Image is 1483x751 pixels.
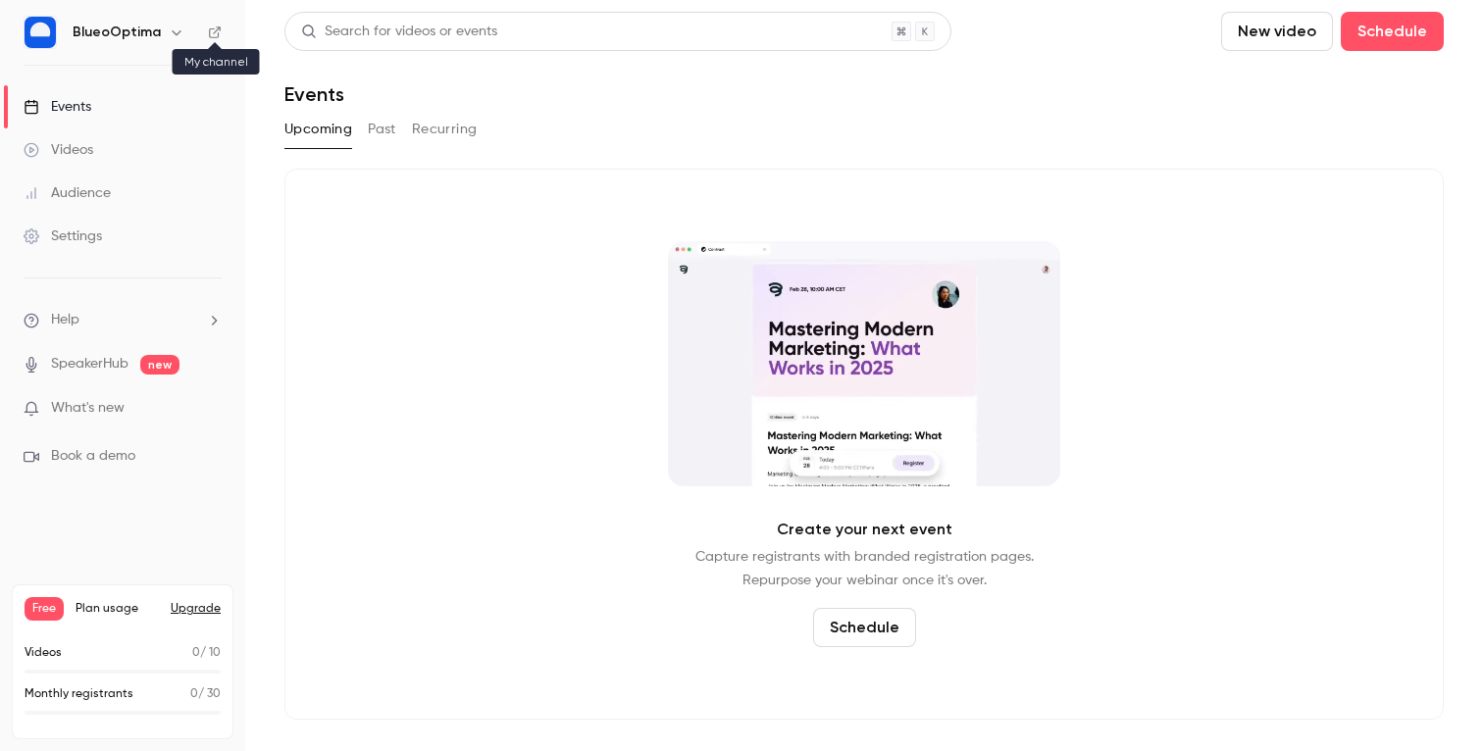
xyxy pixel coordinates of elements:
[140,355,179,375] span: new
[51,354,128,375] a: SpeakerHub
[171,601,221,617] button: Upgrade
[24,310,222,330] li: help-dropdown-opener
[25,17,56,48] img: BlueoOptima
[813,608,916,647] button: Schedule
[24,226,102,246] div: Settings
[24,140,93,160] div: Videos
[24,97,91,117] div: Events
[1221,12,1333,51] button: New video
[76,601,159,617] span: Plan usage
[192,647,200,659] span: 0
[368,114,396,145] button: Past
[777,518,952,541] p: Create your next event
[25,644,62,662] p: Videos
[25,685,133,703] p: Monthly registrants
[412,114,478,145] button: Recurring
[284,82,344,106] h1: Events
[73,23,161,42] h6: BlueoOptima
[51,446,135,467] span: Book a demo
[25,597,64,621] span: Free
[24,183,111,203] div: Audience
[695,545,1034,592] p: Capture registrants with branded registration pages. Repurpose your webinar once it's over.
[284,114,352,145] button: Upcoming
[301,22,497,42] div: Search for videos or events
[51,310,79,330] span: Help
[51,398,125,419] span: What's new
[1341,12,1444,51] button: Schedule
[190,688,198,700] span: 0
[190,685,221,703] p: / 30
[192,644,221,662] p: / 10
